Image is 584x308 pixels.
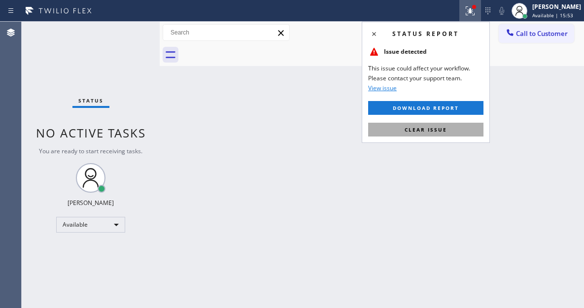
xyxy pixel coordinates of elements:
[499,24,574,43] button: Call to Customer
[532,12,573,19] span: Available | 15:53
[68,199,114,207] div: [PERSON_NAME]
[39,147,142,155] span: You are ready to start receiving tasks.
[56,217,125,233] div: Available
[516,29,568,38] span: Call to Customer
[36,125,146,141] span: No active tasks
[78,97,103,104] span: Status
[495,4,509,18] button: Mute
[163,25,289,40] input: Search
[532,2,581,11] div: [PERSON_NAME]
